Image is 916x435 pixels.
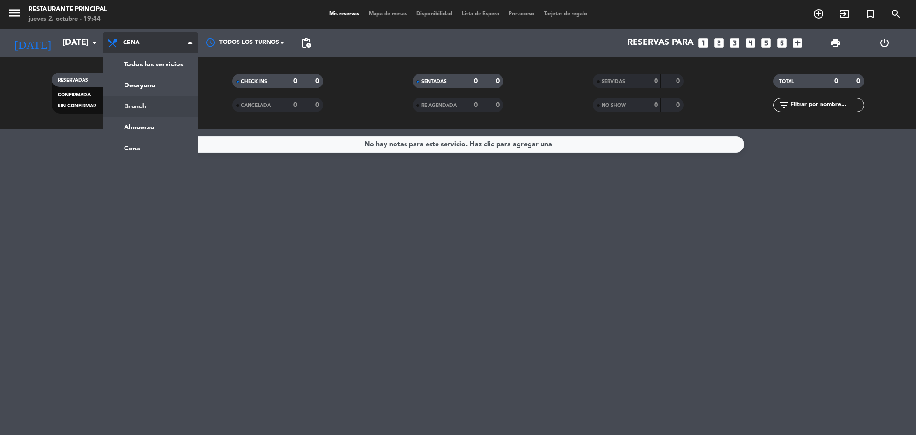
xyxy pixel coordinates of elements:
span: CHECK INS [241,79,267,84]
span: CANCELADA [241,103,271,108]
strong: 0 [496,102,501,108]
strong: 0 [834,78,838,85]
a: Brunch [103,96,198,117]
i: looks_6 [776,37,788,49]
span: Lista de Espera [457,11,504,17]
div: Restaurante Principal [29,5,107,14]
a: Cena [103,138,198,159]
span: Reservas para [627,38,694,48]
button: menu [7,6,21,23]
a: Desayuno [103,75,198,96]
span: RESERVADAS [58,78,88,83]
a: Almuerzo [103,117,198,138]
span: RE AGENDADA [421,103,457,108]
span: Mis reservas [324,11,364,17]
span: Mapa de mesas [364,11,412,17]
i: add_box [791,37,804,49]
strong: 0 [474,102,478,108]
strong: 0 [856,78,862,85]
i: exit_to_app [839,8,850,20]
div: LOG OUT [860,29,909,57]
span: TOTAL [779,79,794,84]
i: looks_4 [744,37,757,49]
span: Disponibilidad [412,11,457,17]
i: looks_3 [729,37,741,49]
strong: 0 [496,78,501,85]
i: looks_one [697,37,709,49]
span: Cena [123,40,140,46]
span: pending_actions [301,37,312,49]
span: CONFIRMADA [58,93,91,97]
strong: 0 [676,102,682,108]
strong: 0 [315,102,321,108]
span: print [830,37,841,49]
i: add_circle_outline [813,8,824,20]
span: NO SHOW [602,103,626,108]
div: No hay notas para este servicio. Haz clic para agregar una [364,139,552,150]
div: jueves 2. octubre - 19:44 [29,14,107,24]
span: Tarjetas de regalo [539,11,592,17]
i: [DATE] [7,32,58,53]
i: turned_in_not [864,8,876,20]
strong: 0 [676,78,682,85]
strong: 0 [293,78,297,85]
i: menu [7,6,21,20]
strong: 0 [293,102,297,108]
i: power_settings_new [879,37,890,49]
span: SIN CONFIRMAR [58,104,96,108]
i: filter_list [778,99,790,111]
i: looks_two [713,37,725,49]
i: looks_5 [760,37,772,49]
strong: 0 [654,78,658,85]
input: Filtrar por nombre... [790,100,864,110]
strong: 0 [654,102,658,108]
strong: 0 [315,78,321,85]
span: SENTADAS [421,79,447,84]
strong: 0 [474,78,478,85]
i: search [890,8,902,20]
a: Todos los servicios [103,54,198,75]
span: SERVIDAS [602,79,625,84]
i: arrow_drop_down [89,37,100,49]
span: Pre-acceso [504,11,539,17]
